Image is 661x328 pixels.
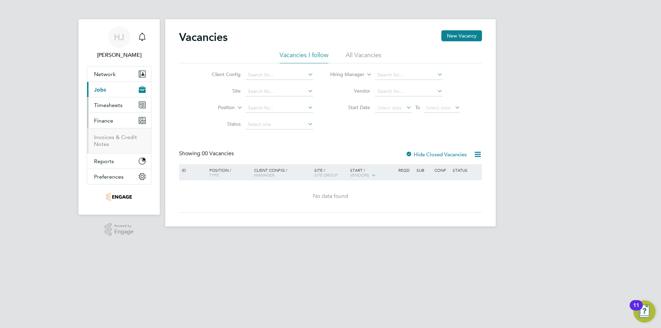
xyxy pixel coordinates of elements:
label: Position [195,104,235,111]
div: Position / [204,164,252,181]
span: Select date [377,105,402,111]
input: Search for... [245,103,313,113]
span: Manager [254,172,274,178]
span: Preferences [94,173,124,180]
span: To [413,103,422,112]
span: Timesheets [94,102,123,108]
img: focusresourcing-logo-retina.png [106,191,132,202]
div: Showing [179,150,235,157]
input: Select one [245,120,313,129]
span: Engage [114,229,134,235]
span: Select date [426,105,451,111]
span: Powered by [114,223,134,229]
a: Invoices & Credit Notes [94,134,137,147]
span: Jobs [94,86,106,93]
button: New Vacancy [441,30,482,41]
div: Sub [415,164,433,176]
span: Hannah Jones [87,51,151,59]
button: Open Resource Center, 11 new notifications [633,300,655,322]
div: 11 [633,305,639,314]
div: Client Config / [252,164,313,181]
button: Network [87,66,151,82]
span: 00 Vacancies [202,150,234,157]
input: Search for... [245,87,313,96]
button: Jobs [87,82,151,97]
button: Reports [87,154,151,169]
span: Site Group [314,172,338,178]
span: Network [94,71,116,77]
div: ID [180,164,204,176]
nav: Main navigation [78,19,160,215]
button: Finance [87,113,151,128]
div: Start / [348,164,397,181]
a: HJ[PERSON_NAME] [87,26,151,59]
label: Status [201,121,241,127]
span: Reports [94,158,114,165]
span: HJ [114,33,124,42]
a: Go to home page [87,191,151,202]
button: Preferences [87,169,151,184]
div: Reqd [397,164,415,176]
label: Vendor [330,88,370,94]
span: Finance [94,117,113,124]
li: All Vacancies [346,51,381,63]
div: Finance [87,128,151,153]
div: Status [451,164,481,176]
span: Vendors [350,172,369,178]
input: Search for... [375,70,443,80]
div: Conf [433,164,451,176]
li: Vacancies I follow [280,51,328,63]
button: Timesheets [87,97,151,113]
input: Search for... [375,87,443,96]
div: No data found [180,193,481,200]
label: Site [201,88,241,94]
label: Start Date [330,104,370,110]
h2: Vacancies [179,30,228,44]
div: Site / [313,164,349,181]
a: Powered byEngage [105,223,134,236]
input: Search for... [245,70,313,80]
label: Client Config [201,71,241,77]
label: Hide Closed Vacancies [406,151,467,158]
span: Type [209,172,219,178]
label: Hiring Manager [325,71,364,78]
